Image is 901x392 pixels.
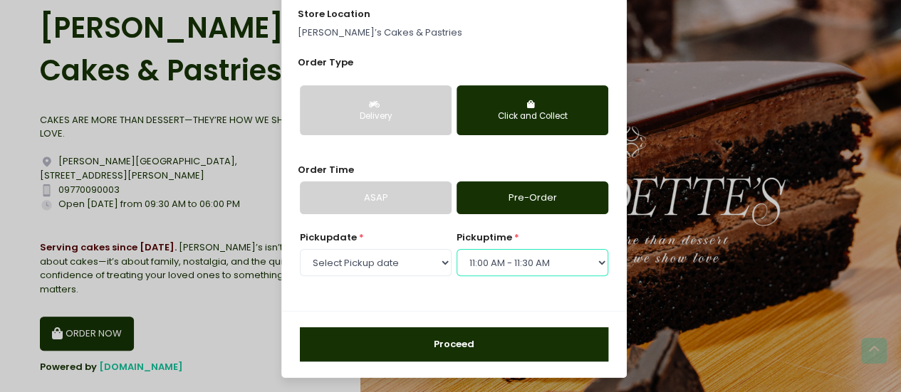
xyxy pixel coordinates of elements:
[457,181,608,214] a: Pre-Order
[300,181,452,214] a: ASAP
[457,85,608,135] button: Click and Collect
[310,110,442,123] div: Delivery
[300,327,608,361] button: Proceed
[298,55,353,69] span: Order Type
[298,7,370,21] span: store location
[457,231,512,244] span: pickup time
[467,110,598,123] div: Click and Collect
[298,26,611,40] p: [PERSON_NAME]’s Cakes & Pastries
[300,85,452,135] button: Delivery
[300,231,357,244] span: Pickup date
[298,163,354,176] span: Order Time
